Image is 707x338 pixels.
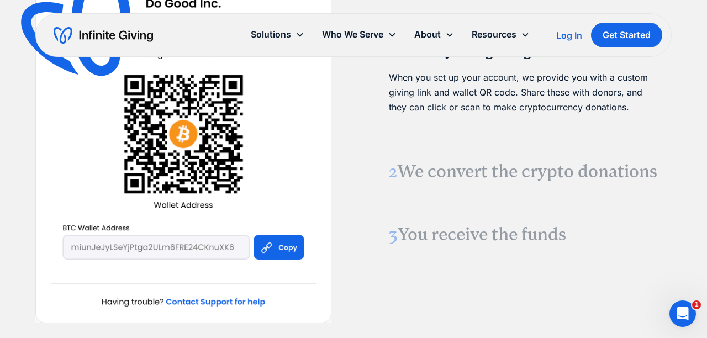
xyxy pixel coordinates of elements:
[389,70,658,115] p: When you set up your account, we provide you with a custom giving link and wallet QR code. Share ...
[472,27,516,42] div: Resources
[251,27,291,42] div: Solutions
[389,223,658,246] h3: You receive the funds
[389,224,398,245] span: 3
[556,31,582,40] div: Log In
[405,23,463,46] div: About
[591,23,662,47] a: Get Started
[389,161,397,182] span: 2
[414,27,441,42] div: About
[54,27,153,44] a: home
[313,23,405,46] div: Who We Serve
[242,23,313,46] div: Solutions
[389,160,658,183] h3: We convert the crypto donations
[322,27,383,42] div: Who We Serve
[463,23,539,46] div: Resources
[692,300,701,309] span: 1
[669,300,696,327] iframe: Intercom live chat
[556,29,582,42] a: Log In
